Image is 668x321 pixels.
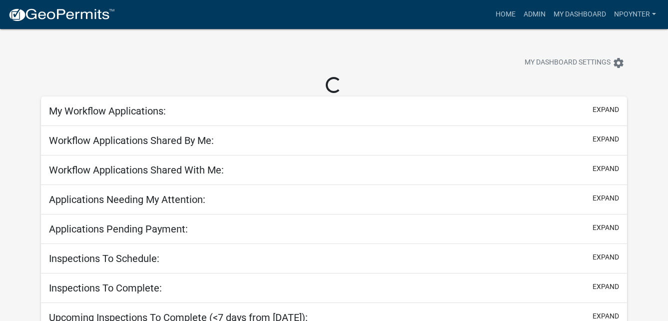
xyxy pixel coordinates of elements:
[593,281,619,292] button: expand
[49,282,162,294] h5: Inspections To Complete:
[593,134,619,144] button: expand
[49,252,159,264] h5: Inspections To Schedule:
[613,57,625,69] i: settings
[49,164,224,176] h5: Workflow Applications Shared With Me:
[610,5,660,24] a: Npoynter
[593,193,619,203] button: expand
[550,5,610,24] a: My Dashboard
[593,163,619,174] button: expand
[520,5,550,24] a: Admin
[593,252,619,262] button: expand
[593,222,619,233] button: expand
[49,105,166,117] h5: My Workflow Applications:
[593,104,619,115] button: expand
[49,134,214,146] h5: Workflow Applications Shared By Me:
[49,193,205,205] h5: Applications Needing My Attention:
[525,57,611,69] span: My Dashboard Settings
[492,5,520,24] a: Home
[517,53,633,72] button: My Dashboard Settingssettings
[49,223,188,235] h5: Applications Pending Payment:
